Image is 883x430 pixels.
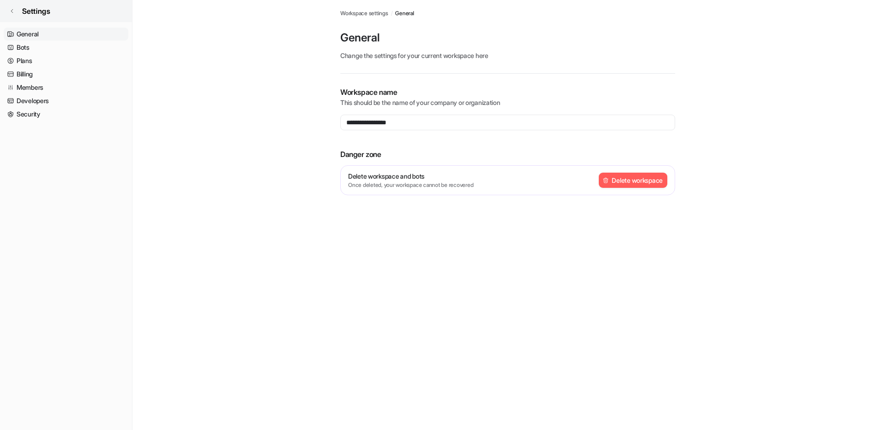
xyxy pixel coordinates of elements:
[340,149,675,160] p: Danger zone
[340,51,675,60] p: Change the settings for your current workspace here
[340,98,675,107] p: This should be the name of your company or organization
[395,9,414,17] a: General
[348,181,473,189] p: Once deleted, your workspace cannot be recovered
[340,87,675,98] p: Workspace name
[340,30,675,45] p: General
[4,54,128,67] a: Plans
[348,171,473,181] p: Delete workspace and bots
[4,81,128,94] a: Members
[4,68,128,81] a: Billing
[391,9,393,17] span: /
[4,41,128,54] a: Bots
[4,108,128,121] a: Security
[599,173,667,188] button: Delete workspace
[4,28,128,41] a: General
[340,9,388,17] a: Workspace settings
[4,94,128,107] a: Developers
[22,6,50,17] span: Settings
